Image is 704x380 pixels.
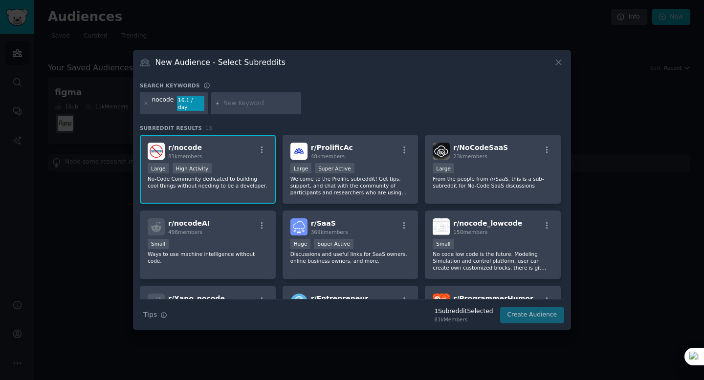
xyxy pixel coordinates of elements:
span: r/ SaaS [311,219,336,227]
button: Tips [140,306,171,323]
span: 81k members [168,153,202,159]
span: 23k members [453,153,487,159]
p: Welcome to the Prolific subreddit! Get tips, support, and chat with the community of participants... [290,175,411,196]
div: 16.1 / day [177,96,204,111]
p: Discussions and useful links for SaaS owners, online business owners, and more. [290,251,411,264]
h3: New Audience - Select Subreddits [155,57,286,67]
span: 13 [205,125,212,131]
input: New Keyword [223,99,298,108]
img: ProlificAc [290,143,308,160]
p: Ways to use machine intelligence without code. [148,251,268,264]
p: From the people from /r/SaaS, this is a sub-subreddit for No-Code SaaS discussions [433,175,553,189]
div: 81k Members [434,316,493,323]
span: r/ ProlificAc [311,144,353,151]
img: NoCodeSaaS [433,143,450,160]
img: nocode [148,143,165,160]
div: Super Active [315,163,354,173]
span: r/ ProgrammerHumor [453,295,533,302]
span: r/ nocodeAI [168,219,210,227]
img: nocode_lowcode [433,218,450,235]
img: ProgrammerHumor [433,294,450,311]
div: Super Active [314,239,353,249]
span: r/ Xano_nocode [168,295,225,302]
img: Entrepreneur [290,294,308,311]
img: SaaS [290,218,308,235]
span: r/ nocode [168,144,202,151]
div: High Activity [173,163,212,173]
span: r/ nocode_lowcode [453,219,522,227]
span: 48k members [311,153,345,159]
span: Tips [143,310,157,320]
span: 498 members [168,229,202,235]
div: Large [433,163,454,173]
h3: Search keywords [140,82,200,89]
p: No code low code is the future. Modeling Simulation and control platform, user can create own cus... [433,251,553,271]
div: Small [433,239,454,249]
div: Small [148,239,169,249]
span: Subreddit Results [140,125,202,131]
div: Huge [290,239,311,249]
span: r/ NoCodeSaaS [453,144,508,151]
div: Large [148,163,169,173]
div: nocode [152,96,174,111]
span: r/ Entrepreneur [311,295,368,302]
div: 1 Subreddit Selected [434,307,493,316]
span: 369k members [311,229,348,235]
div: Large [290,163,312,173]
span: 150 members [453,229,487,235]
p: No-Code Community dedicated to building cool things without needing to be a developer. [148,175,268,189]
